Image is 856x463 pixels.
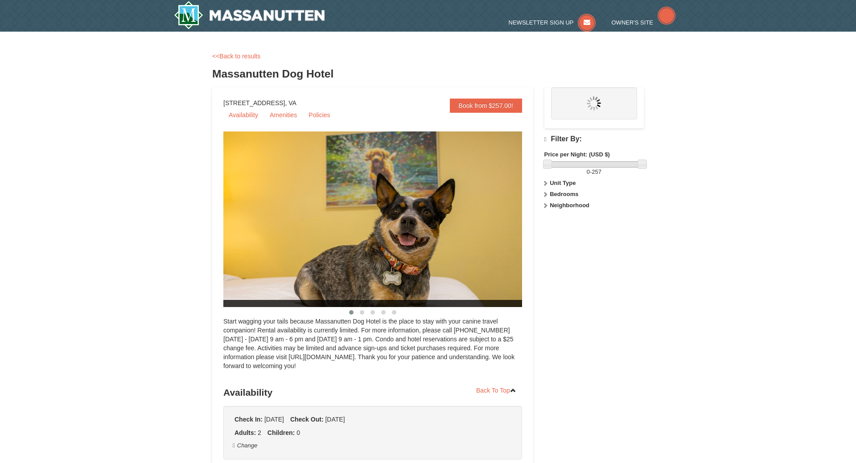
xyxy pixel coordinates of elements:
a: Amenities [264,108,302,122]
span: [DATE] [264,416,284,423]
strong: Unit Type [550,180,576,186]
a: Back To Top [470,384,522,397]
a: Newsletter Sign Up [509,19,596,26]
span: 0 [296,429,300,436]
img: Massanutten Resort Logo [174,1,325,29]
button: Change [232,441,258,451]
strong: Bedrooms [550,191,578,197]
a: Book from $257.00! [450,98,522,113]
strong: Price per Night: (USD $) [544,151,610,158]
strong: Check Out: [290,416,324,423]
strong: Check In: [235,416,263,423]
span: Owner's Site [612,19,654,26]
div: Start wagging your tails because Massanutten Dog Hotel is the place to stay with your canine trav... [223,317,522,379]
a: Massanutten Resort [174,1,325,29]
a: Policies [303,108,335,122]
a: Availability [223,108,263,122]
a: <<Back to results [212,53,260,60]
span: Newsletter Sign Up [509,19,574,26]
span: 257 [592,168,601,175]
strong: Neighborhood [550,202,589,209]
h3: Massanutten Dog Hotel [212,65,644,83]
span: [DATE] [325,416,345,423]
span: 0 [587,168,590,175]
h3: Availability [223,384,522,402]
h4: Filter By: [544,135,644,143]
a: Owner's Site [612,19,676,26]
strong: Children: [267,429,295,436]
strong: Adults: [235,429,256,436]
img: 27428181-5-81c892a3.jpg [223,131,544,307]
img: wait.gif [587,96,601,111]
label: - [544,168,644,176]
span: 2 [258,429,261,436]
